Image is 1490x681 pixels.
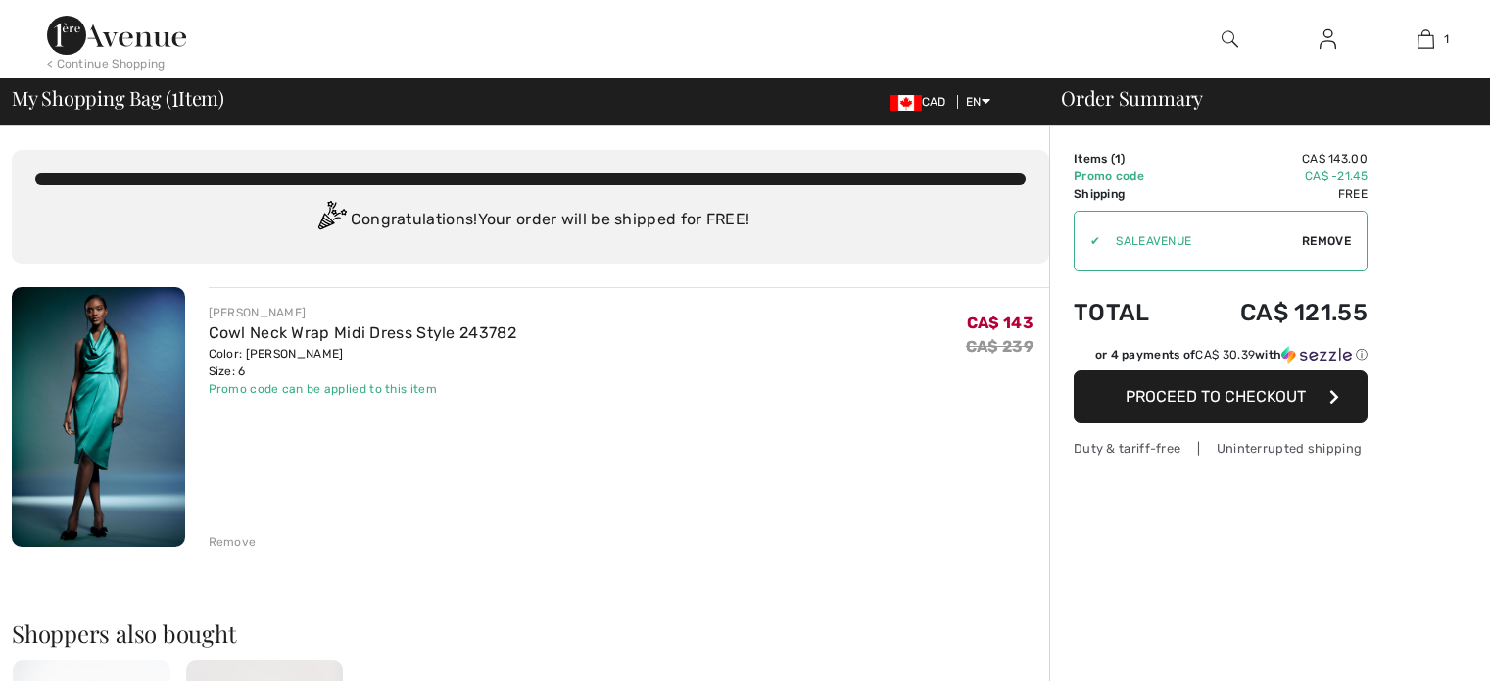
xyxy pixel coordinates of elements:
[209,380,516,398] div: Promo code can be applied to this item
[171,83,178,109] span: 1
[966,95,990,109] span: EN
[1183,168,1368,185] td: CA$ -21.45
[1195,348,1255,362] span: CA$ 30.39
[1183,150,1368,168] td: CA$ 143.00
[12,287,185,547] img: Cowl Neck Wrap Midi Dress Style 243782
[1183,185,1368,203] td: Free
[1074,185,1183,203] td: Shipping
[12,621,1049,645] h2: Shoppers also bought
[1075,232,1100,250] div: ✔
[1320,27,1336,51] img: My Info
[890,95,954,109] span: CAD
[1074,346,1368,370] div: or 4 payments ofCA$ 30.39withSezzle Click to learn more about Sezzle
[12,88,224,108] span: My Shopping Bag ( Item)
[1377,27,1473,51] a: 1
[1444,30,1449,48] span: 1
[1115,152,1121,166] span: 1
[209,533,257,551] div: Remove
[1304,27,1352,52] a: Sign In
[1100,212,1302,270] input: Promo code
[966,337,1033,356] s: CA$ 239
[890,95,922,111] img: Canadian Dollar
[967,314,1033,332] span: CA$ 143
[312,201,351,240] img: Congratulation2.svg
[1302,232,1351,250] span: Remove
[1281,346,1352,364] img: Sezzle
[1095,346,1368,364] div: or 4 payments of with
[1126,387,1306,406] span: Proceed to Checkout
[1222,27,1238,51] img: search the website
[1418,27,1434,51] img: My Bag
[209,345,516,380] div: Color: [PERSON_NAME] Size: 6
[1037,88,1478,108] div: Order Summary
[1074,168,1183,185] td: Promo code
[209,304,516,321] div: [PERSON_NAME]
[1074,439,1368,458] div: Duty & tariff-free | Uninterrupted shipping
[35,201,1026,240] div: Congratulations! Your order will be shipped for FREE!
[209,323,516,342] a: Cowl Neck Wrap Midi Dress Style 243782
[1074,370,1368,423] button: Proceed to Checkout
[47,16,186,55] img: 1ère Avenue
[47,55,166,73] div: < Continue Shopping
[1074,279,1183,346] td: Total
[1183,279,1368,346] td: CA$ 121.55
[1074,150,1183,168] td: Items ( )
